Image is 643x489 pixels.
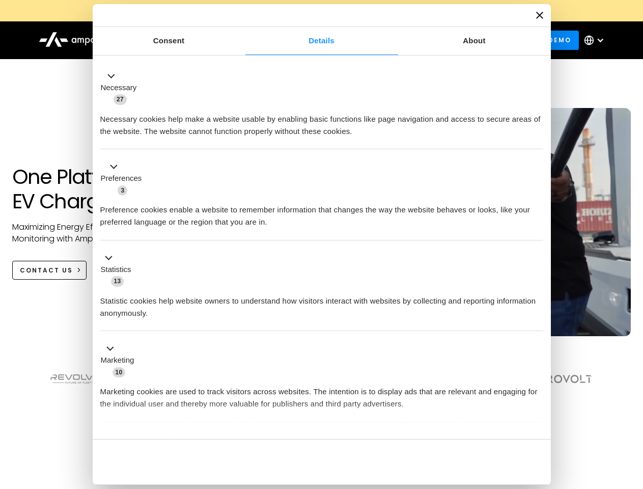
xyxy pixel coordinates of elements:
[12,165,205,213] h1: One Platform for EV Charging Hubs
[532,375,593,383] img: Aerovolt Logo
[100,196,543,228] div: Preference cookies enable a website to remember information that changes the way the website beha...
[12,222,205,244] p: Maximizing Energy Efficiency, Uptime, and 24/7 Monitoring with Ampcontrol Solutions
[113,367,126,377] span: 10
[12,261,87,280] a: CONTACT US
[101,82,137,94] label: Necessary
[536,12,543,19] button: Close banner
[118,185,127,196] span: 3
[245,27,398,55] a: Details
[93,27,245,55] a: Consent
[100,70,143,105] button: Necessary (27)
[93,5,551,16] a: New Webinars: Register to Upcoming WebinarsREGISTER HERE
[101,355,134,366] label: Marketing
[100,378,543,410] div: Marketing cookies are used to track visitors across websites. The intention is to display ads tha...
[100,252,137,287] button: Statistics (13)
[114,94,127,104] span: 27
[100,433,184,446] button: Unclassified (2)
[20,266,73,275] div: CONTACT US
[101,264,131,276] label: Statistics
[398,27,551,55] a: About
[101,173,142,184] label: Preferences
[100,161,148,197] button: Preferences (3)
[168,435,178,445] span: 2
[100,287,543,319] div: Statistic cookies help website owners to understand how visitors interact with websites by collec...
[100,343,141,378] button: Marketing (10)
[111,276,124,286] span: 13
[100,105,543,138] div: Necessary cookies help make a website usable by enabling basic functions like page navigation and...
[397,447,543,477] button: Okay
